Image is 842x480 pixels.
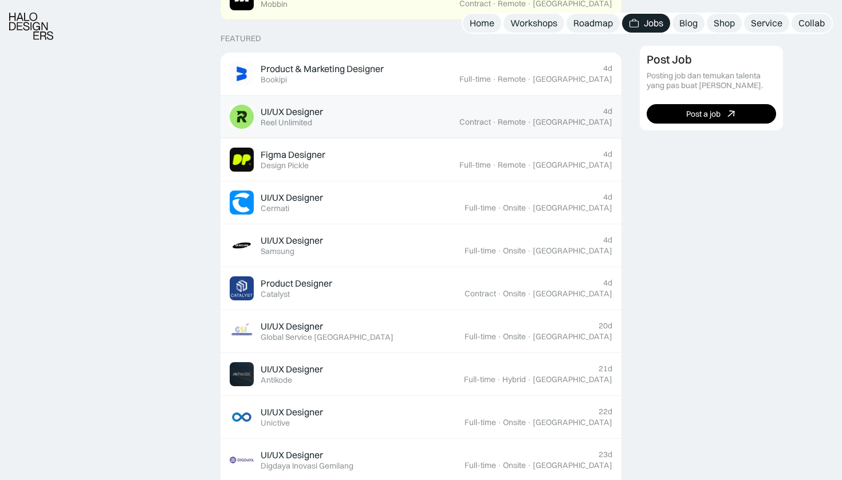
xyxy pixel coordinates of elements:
[533,74,612,84] div: [GEOGRAPHIC_DATA]
[221,181,621,224] a: Job ImageUI/UX DesignerCermati4dFull-time·Onsite·[GEOGRAPHIC_DATA]
[465,332,496,342] div: Full-time
[792,14,832,33] a: Collab
[497,289,502,299] div: ·
[465,246,496,256] div: Full-time
[261,149,325,161] div: Figma Designer
[533,117,612,127] div: [GEOGRAPHIC_DATA]
[566,14,620,33] a: Roadmap
[221,310,621,353] a: Job ImageUI/UX DesignerGlobal Service [GEOGRAPHIC_DATA]20dFull-time·Onsite·[GEOGRAPHIC_DATA]
[497,418,502,427] div: ·
[261,106,323,118] div: UI/UX Designer
[503,14,564,33] a: Workshops
[533,203,612,213] div: [GEOGRAPHIC_DATA]
[533,246,612,256] div: [GEOGRAPHIC_DATA]
[603,106,612,116] div: 4d
[714,17,735,29] div: Shop
[221,353,621,396] a: Job ImageUI/UX DesignerAntikode21dFull-time·Hybrid·[GEOGRAPHIC_DATA]
[492,117,497,127] div: ·
[503,332,526,342] div: Onsite
[603,235,612,245] div: 4d
[261,332,394,342] div: Global Service [GEOGRAPHIC_DATA]
[527,375,532,384] div: ·
[527,160,532,170] div: ·
[533,418,612,427] div: [GEOGRAPHIC_DATA]
[261,461,353,471] div: Digdaya Inovasi Gemilang
[261,63,384,75] div: Product & Marketing Designer
[603,149,612,159] div: 4d
[492,74,497,84] div: ·
[261,363,323,375] div: UI/UX Designer
[672,14,705,33] a: Blog
[527,289,532,299] div: ·
[470,17,494,29] div: Home
[261,204,289,213] div: Cermati
[261,449,323,461] div: UI/UX Designer
[261,320,323,332] div: UI/UX Designer
[603,64,612,73] div: 4d
[647,71,776,90] div: Posting job dan temukan talenta yang pas buat [PERSON_NAME].
[527,332,532,342] div: ·
[463,14,501,33] a: Home
[533,289,612,299] div: [GEOGRAPHIC_DATA]
[261,375,292,385] div: Antikode
[230,448,254,472] img: Job Image
[230,276,254,300] img: Job Image
[751,17,782,29] div: Service
[497,203,502,213] div: ·
[230,148,254,172] img: Job Image
[527,203,532,213] div: ·
[230,233,254,257] img: Job Image
[622,14,670,33] a: Jobs
[599,321,612,331] div: 20d
[498,74,526,84] div: Remote
[465,418,496,427] div: Full-time
[798,17,825,29] div: Collab
[459,74,491,84] div: Full-time
[261,247,294,256] div: Samsung
[679,17,698,29] div: Blog
[221,224,621,267] a: Job ImageUI/UX DesignerSamsung4dFull-time·Onsite·[GEOGRAPHIC_DATA]
[533,461,612,470] div: [GEOGRAPHIC_DATA]
[221,138,621,181] a: Job ImageFigma DesignerDesign Pickle4dFull-time·Remote·[GEOGRAPHIC_DATA]
[221,34,261,43] div: Featured
[497,375,501,384] div: ·
[686,109,721,118] div: Post a job
[510,17,557,29] div: Workshops
[464,375,495,384] div: Full-time
[261,161,309,170] div: Design Pickle
[503,461,526,470] div: Onsite
[459,160,491,170] div: Full-time
[599,450,612,459] div: 23d
[502,375,526,384] div: Hybrid
[221,267,621,310] a: Job ImageProduct DesignerCatalyst4dContract·Onsite·[GEOGRAPHIC_DATA]
[221,53,621,96] a: Job ImageProduct & Marketing DesignerBookipi4dFull-time·Remote·[GEOGRAPHIC_DATA]
[603,192,612,202] div: 4d
[261,277,332,289] div: Product Designer
[221,396,621,439] a: Job ImageUI/UX DesignerUnictive22dFull-time·Onsite·[GEOGRAPHIC_DATA]
[533,332,612,342] div: [GEOGRAPHIC_DATA]
[533,160,612,170] div: [GEOGRAPHIC_DATA]
[527,74,532,84] div: ·
[261,75,287,85] div: Bookipi
[498,117,526,127] div: Remote
[230,362,254,386] img: Job Image
[603,278,612,288] div: 4d
[465,461,496,470] div: Full-time
[647,104,776,124] a: Post a job
[465,289,496,299] div: Contract
[497,246,502,256] div: ·
[261,289,290,299] div: Catalyst
[230,319,254,343] img: Job Image
[261,192,323,204] div: UI/UX Designer
[230,62,254,86] img: Job Image
[261,418,290,428] div: Unictive
[261,406,323,418] div: UI/UX Designer
[503,289,526,299] div: Onsite
[459,117,491,127] div: Contract
[573,17,613,29] div: Roadmap
[492,160,497,170] div: ·
[644,17,663,29] div: Jobs
[503,418,526,427] div: Onsite
[465,203,496,213] div: Full-time
[230,405,254,429] img: Job Image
